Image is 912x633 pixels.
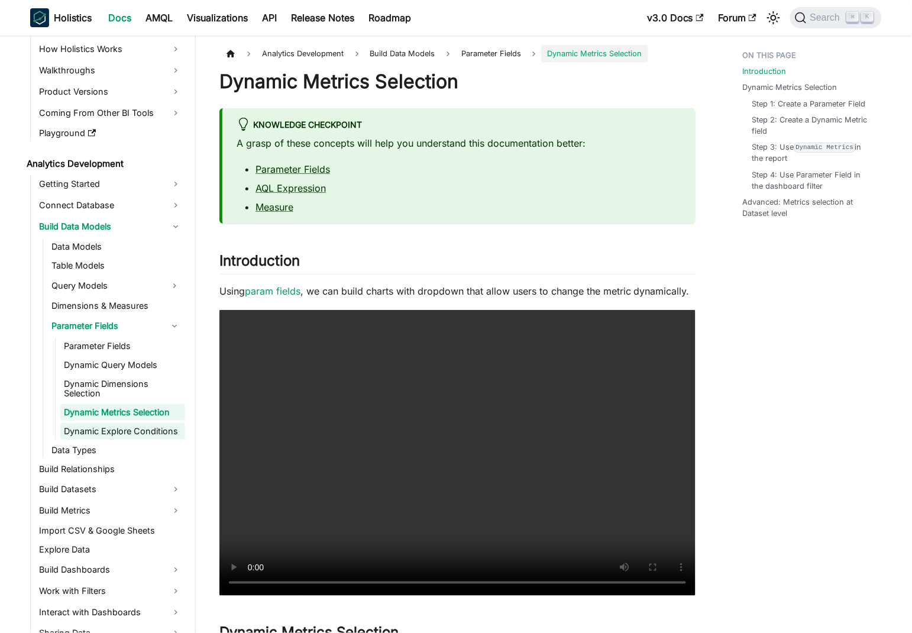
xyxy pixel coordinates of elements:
[54,11,92,25] b: Holistics
[23,156,185,172] a: Analytics Development
[752,114,870,137] a: Step 2: Create a Dynamic Metric field
[361,8,418,27] a: Roadmap
[219,284,696,298] p: Using , we can build charts with dropdown that allow users to change the metric dynamically.
[60,338,185,354] a: Parameter Fields
[256,201,293,213] a: Measure
[60,357,185,373] a: Dynamic Query Models
[256,182,326,194] a: AQL Expression
[364,45,441,62] span: Build Data Models
[764,8,783,27] button: Switch between dark and light mode (currently light mode)
[541,45,648,62] span: Dynamic Metrics Selection
[60,376,185,402] a: Dynamic Dimensions Selection
[219,70,696,93] h1: Dynamic Metrics Selection
[752,98,866,109] a: Step 1: Create a Parameter Field
[30,8,49,27] img: Holistics
[35,61,185,80] a: Walkthroughs
[455,45,527,62] a: Parameter Fields
[640,8,711,27] a: v3.0 Docs
[60,423,185,440] a: Dynamic Explore Conditions
[256,163,330,175] a: Parameter Fields
[219,45,242,62] a: Home page
[219,45,696,62] nav: Breadcrumbs
[807,12,848,23] span: Search
[35,196,185,215] a: Connect Database
[255,8,284,27] a: API
[35,175,185,193] a: Getting Started
[35,501,185,520] a: Build Metrics
[284,8,361,27] a: Release Notes
[48,257,185,274] a: Table Models
[256,45,350,62] span: Analytics Development
[48,442,185,458] a: Data Types
[35,217,185,236] a: Build Data Models
[18,35,196,633] nav: Docs sidebar
[35,480,185,499] a: Build Datasets
[752,141,870,164] a: Step 3: UseDynamic Metricsin the report
[48,316,164,335] a: Parameter Fields
[48,276,164,295] a: Query Models
[164,316,185,335] button: Collapse sidebar category 'Parameter Fields'
[743,196,875,219] a: Advanced: Metrics selection at Dataset level
[219,310,696,596] video: Your browser does not support embedding video, but you can .
[752,169,870,192] a: Step 4: Use Parameter Field in the dashboard filter
[60,404,185,421] a: Dynamic Metrics Selection
[35,582,185,600] a: Work with Filters
[35,522,185,539] a: Import CSV & Google Sheets
[219,252,696,274] h2: Introduction
[35,82,185,101] a: Product Versions
[237,118,681,133] div: knowledge checkpoint
[35,125,185,141] a: Playground
[138,8,180,27] a: AMQL
[48,298,185,314] a: Dimensions & Measures
[743,66,787,77] a: Introduction
[35,40,185,59] a: How Holistics Works
[461,49,521,58] span: Parameter Fields
[847,12,859,22] kbd: ⌘
[711,8,764,27] a: Forum
[180,8,255,27] a: Visualizations
[743,82,837,93] a: Dynamic Metrics Selection
[794,143,855,153] code: Dynamic Metrics
[245,285,300,297] a: param fields
[35,461,185,477] a: Build Relationships
[237,136,681,150] p: A grasp of these concepts will help you understand this documentation better:
[30,8,92,27] a: HolisticsHolistics
[35,603,185,622] a: Interact with Dashboards
[35,104,185,122] a: Coming From Other BI Tools
[790,7,882,28] button: Search (Command+K)
[35,541,185,558] a: Explore Data
[35,560,185,579] a: Build Dashboards
[48,238,185,255] a: Data Models
[101,8,138,27] a: Docs
[862,12,874,22] kbd: K
[164,276,185,295] button: Expand sidebar category 'Query Models'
